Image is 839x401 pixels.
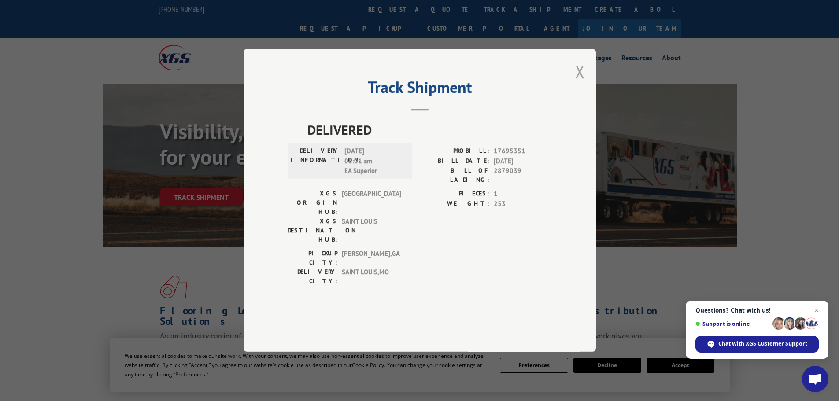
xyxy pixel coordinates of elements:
[695,336,819,353] div: Chat with XGS Customer Support
[344,147,404,177] span: [DATE] 08:01 am EA Superior
[420,199,489,209] label: WEIGHT:
[290,147,340,177] label: DELIVERY INFORMATION:
[342,268,401,286] span: SAINT LOUIS , MO
[575,60,585,83] button: Close modal
[695,320,769,327] span: Support is online
[494,199,552,209] span: 253
[695,307,819,314] span: Questions? Chat with us!
[718,340,807,348] span: Chat with XGS Customer Support
[420,166,489,185] label: BILL OF LADING:
[420,147,489,157] label: PROBILL:
[494,147,552,157] span: 17695351
[342,249,401,268] span: [PERSON_NAME] , GA
[420,156,489,166] label: BILL DATE:
[802,366,828,392] div: Open chat
[307,120,552,140] span: DELIVERED
[342,217,401,245] span: SAINT LOUIS
[494,156,552,166] span: [DATE]
[494,166,552,185] span: 2879039
[288,249,337,268] label: PICKUP CITY:
[811,305,822,316] span: Close chat
[288,81,552,98] h2: Track Shipment
[420,189,489,199] label: PIECES:
[288,189,337,217] label: XGS ORIGIN HUB:
[494,189,552,199] span: 1
[288,217,337,245] label: XGS DESTINATION HUB:
[342,189,401,217] span: [GEOGRAPHIC_DATA]
[288,268,337,286] label: DELIVERY CITY:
